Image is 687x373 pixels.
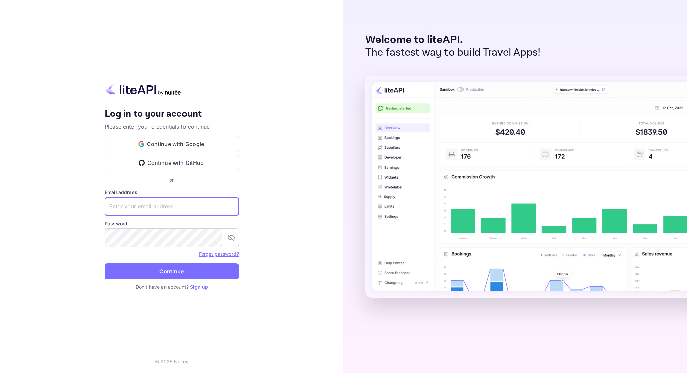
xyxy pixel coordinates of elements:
[105,220,239,227] label: Password
[105,123,239,131] p: Please enter your credentials to continue
[199,251,239,257] a: Forget password?
[105,155,239,171] button: Continue with GitHub
[105,189,239,196] label: Email address
[105,263,239,279] button: Continue
[169,176,174,183] p: or
[105,83,182,96] img: liteapi
[105,108,239,120] h4: Log in to your account
[225,231,238,244] button: toggle password visibility
[105,136,239,152] button: Continue with Google
[365,46,541,59] p: The fastest way to build Travel Apps!
[199,250,239,257] a: Forget password?
[155,358,189,365] p: © 2025 Nuitee
[105,197,239,216] input: Enter your email address
[190,284,208,290] a: Sign up
[105,283,239,290] p: Don't have an account?
[365,34,541,46] p: Welcome to liteAPI.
